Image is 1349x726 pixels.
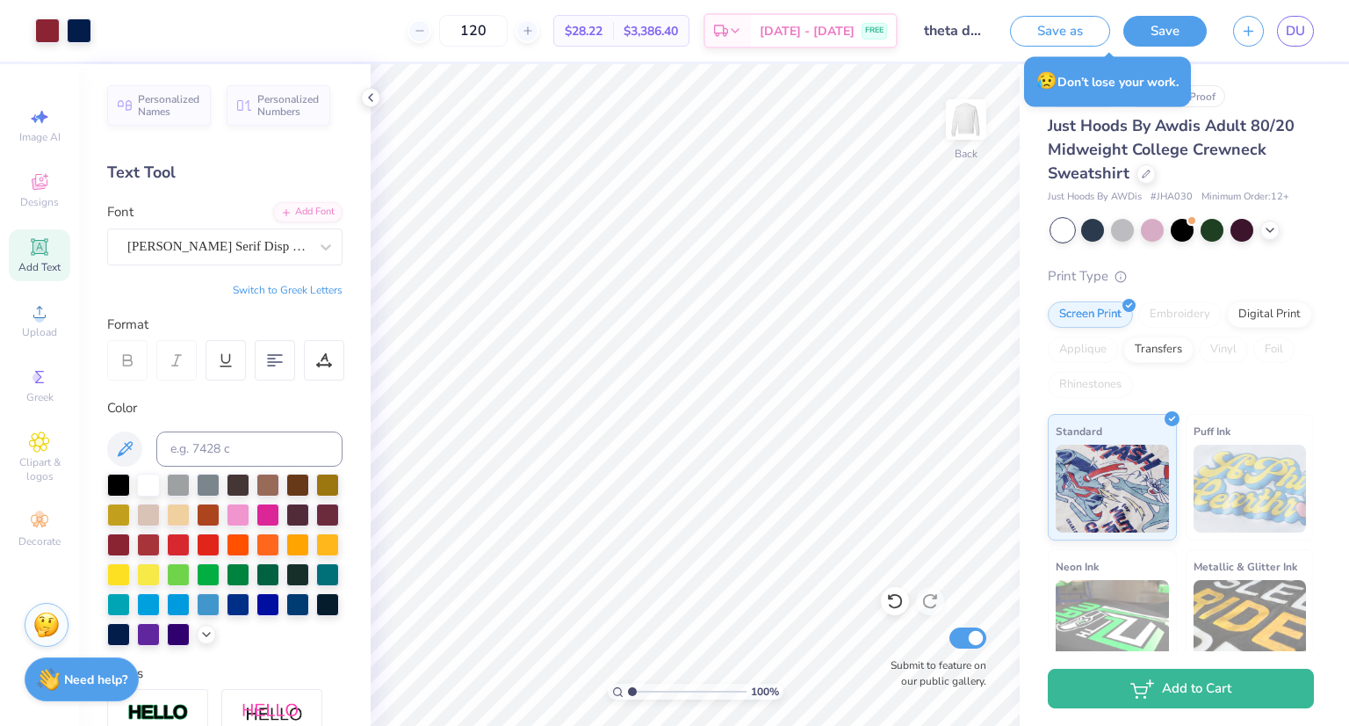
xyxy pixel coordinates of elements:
input: e.g. 7428 c [156,432,343,467]
span: Minimum Order: 12 + [1201,190,1289,205]
img: Standard [1056,445,1169,533]
div: Don’t lose your work. [1024,56,1191,106]
a: DU [1277,16,1314,47]
span: Greek [26,390,54,404]
div: Applique [1048,337,1118,363]
div: Vinyl [1199,337,1248,363]
img: Back [949,102,984,137]
div: Color [107,398,343,418]
div: Screen Print [1048,301,1133,328]
span: FREE [865,25,884,37]
div: Text Tool [107,161,343,185]
div: Styles [107,664,343,684]
span: Neon Ink [1056,557,1099,576]
span: Designs [20,195,59,209]
div: Format [107,315,344,335]
span: Just Hoods By Awdis Adult 80/20 Midweight College Crewneck Sweatshirt [1048,115,1295,184]
span: $28.22 [565,22,602,40]
label: Submit to feature on our public gallery. [881,657,986,689]
span: Add Text [18,260,61,274]
img: Shadow [242,702,303,724]
input: Untitled Design [911,13,997,48]
div: Embroidery [1138,301,1222,328]
button: Save [1123,16,1207,47]
span: 😥 [1036,69,1057,92]
span: DU [1286,21,1305,41]
img: Puff Ink [1194,445,1307,533]
button: Add to Cart [1048,669,1314,708]
img: Stroke [127,703,189,723]
button: Save as [1010,16,1110,47]
div: Digital Print [1227,301,1312,328]
span: [DATE] - [DATE] [760,22,855,40]
span: Metallic & Glitter Ink [1194,557,1297,576]
span: Personalized Names [138,93,200,118]
strong: Need help? [64,672,127,688]
img: Metallic & Glitter Ink [1194,580,1307,668]
input: – – [439,15,508,47]
span: # JHA030 [1151,190,1193,205]
div: Print Type [1048,266,1314,287]
div: Back [955,146,977,162]
span: $3,386.40 [624,22,678,40]
div: Rhinestones [1048,372,1133,398]
span: Puff Ink [1194,422,1230,440]
span: Decorate [18,534,61,548]
span: Image AI [19,130,61,144]
span: 100 % [751,684,779,700]
label: Font [107,202,133,222]
span: Standard [1056,422,1102,440]
div: Foil [1253,337,1295,363]
div: Add Font [273,202,343,222]
span: Upload [22,325,57,339]
span: Clipart & logos [9,455,70,483]
span: Personalized Numbers [257,93,320,118]
img: Neon Ink [1056,580,1169,668]
div: Transfers [1123,337,1194,363]
span: Just Hoods By AWDis [1048,190,1142,205]
button: Switch to Greek Letters [233,283,343,297]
